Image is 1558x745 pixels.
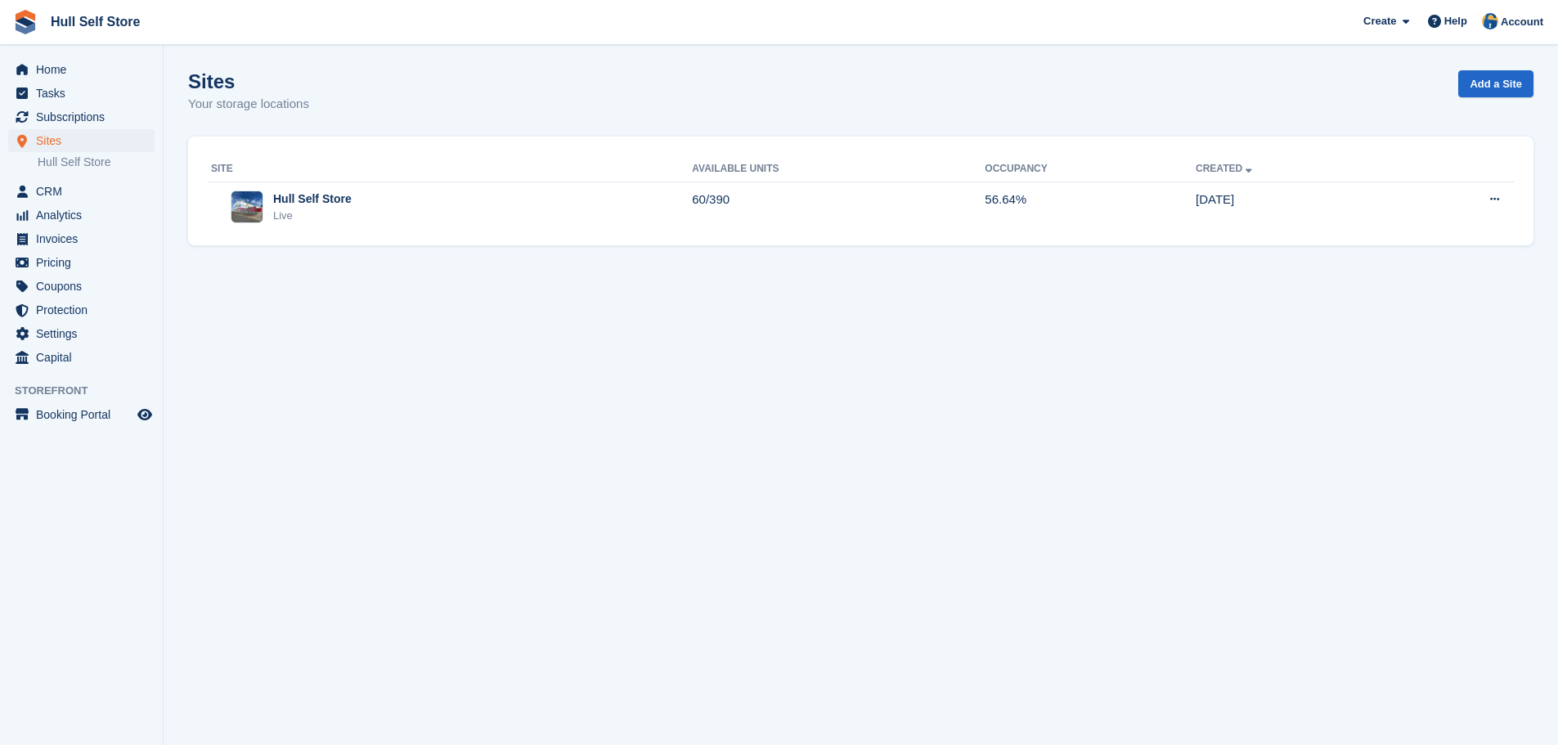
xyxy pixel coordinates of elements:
[38,155,155,170] a: Hull Self Store
[36,298,134,321] span: Protection
[36,180,134,203] span: CRM
[8,322,155,345] a: menu
[15,383,163,399] span: Storefront
[1501,14,1543,30] span: Account
[985,156,1196,182] th: Occupancy
[1196,182,1398,232] td: [DATE]
[36,204,134,227] span: Analytics
[1482,13,1498,29] img: Hull Self Store
[135,405,155,424] a: Preview store
[692,182,985,232] td: 60/390
[1444,13,1467,29] span: Help
[1363,13,1396,29] span: Create
[36,275,134,298] span: Coupons
[36,403,134,426] span: Booking Portal
[36,227,134,250] span: Invoices
[8,275,155,298] a: menu
[208,156,692,182] th: Site
[8,180,155,203] a: menu
[692,156,985,182] th: Available Units
[8,58,155,81] a: menu
[44,8,146,35] a: Hull Self Store
[273,191,352,208] div: Hull Self Store
[36,251,134,274] span: Pricing
[8,346,155,369] a: menu
[8,227,155,250] a: menu
[8,129,155,152] a: menu
[231,191,263,222] img: Image of Hull Self Store site
[8,204,155,227] a: menu
[13,10,38,34] img: stora-icon-8386f47178a22dfd0bd8f6a31ec36ba5ce8667c1dd55bd0f319d3a0aa187defe.svg
[8,251,155,274] a: menu
[985,182,1196,232] td: 56.64%
[36,346,134,369] span: Capital
[1196,163,1255,174] a: Created
[36,105,134,128] span: Subscriptions
[8,82,155,105] a: menu
[1458,70,1533,97] a: Add a Site
[8,298,155,321] a: menu
[8,105,155,128] a: menu
[36,58,134,81] span: Home
[273,208,352,224] div: Live
[36,129,134,152] span: Sites
[36,82,134,105] span: Tasks
[8,403,155,426] a: menu
[188,70,309,92] h1: Sites
[36,322,134,345] span: Settings
[188,95,309,114] p: Your storage locations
